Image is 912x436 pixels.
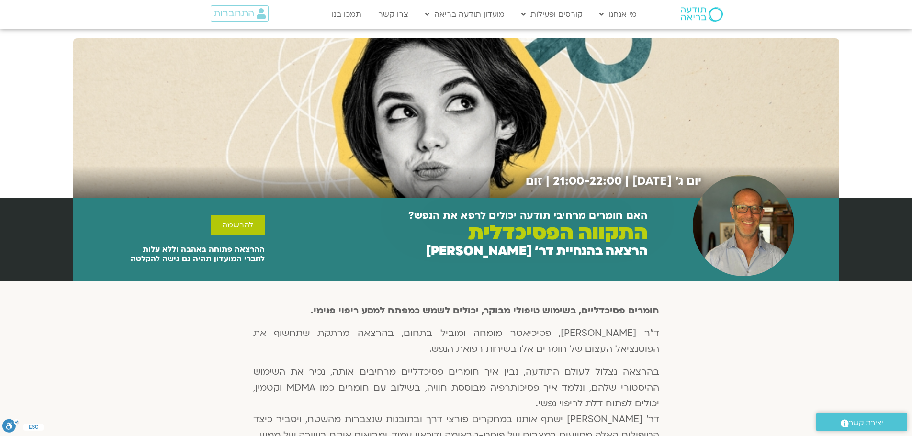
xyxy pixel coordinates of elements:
[73,245,265,264] p: ההרצאה פתוחה באהבה וללא עלות לחברי המועדון תהיה גם גישה להקלטה
[408,210,648,222] h2: האם חומרים מרחיבי תודעה יכולים לרפא את הנפש?
[73,175,701,188] h2: יום ג׳ [DATE] | 21:00-22:00 | זום
[311,304,659,317] strong: חומרים פסיכדליים, בשימוש טיפולי מבוקר, יכולים לשמש כמפתח למסע ריפוי פנימי.
[211,5,269,22] a: התחברות
[849,416,883,429] span: יצירת קשר
[517,5,587,23] a: קורסים ופעילות
[373,5,413,23] a: צרו קשר
[420,5,509,23] a: מועדון תודעה בריאה
[253,325,659,357] p: ד"ר [PERSON_NAME], פסיכיאטר מומחה ומוביל בתחום, בהרצאה מרתקת שתחשוף את הפוטנציאל העצום של חומרים ...
[211,215,265,235] a: להרשמה
[468,221,648,245] h2: התקווה הפסיכדלית
[222,221,253,229] span: להרשמה
[327,5,366,23] a: תמכו בנו
[214,8,254,19] span: התחברות
[681,7,723,22] img: תודעה בריאה
[426,244,648,258] h2: הרצאה בהנחיית דר׳ [PERSON_NAME]
[693,175,794,276] img: Untitled design (4)
[595,5,642,23] a: מי אנחנו
[816,413,907,431] a: יצירת קשר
